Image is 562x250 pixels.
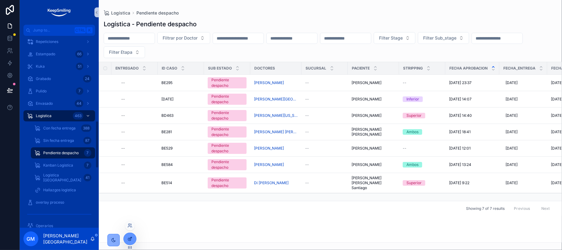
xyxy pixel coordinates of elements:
[254,113,298,118] a: [PERSON_NAME][US_STATE]
[305,146,344,151] a: --
[211,77,243,88] div: Pendiente despacho
[352,146,395,151] a: [PERSON_NAME]
[47,7,71,17] img: App logo
[23,220,95,231] a: Operarios
[403,180,442,186] a: Superior
[305,97,344,102] a: --
[23,49,95,60] a: Estampado66
[449,97,472,102] span: [DATE] 14:07
[121,113,125,118] div: --
[305,80,309,85] span: --
[33,28,72,33] span: Jump to...
[449,80,496,85] a: [DATE] 23:37
[36,64,45,69] span: Kuka
[406,180,422,186] div: Superior
[208,94,247,105] a: Pendiente despacho
[254,129,298,134] a: [PERSON_NAME] [PERSON_NAME]
[161,97,173,102] span: [DATE]
[254,80,284,85] a: [PERSON_NAME]
[449,129,471,134] span: [DATE] 18:41
[31,160,95,171] a: Kanban Logística7
[161,80,200,85] a: BE295
[503,78,543,88] a: [DATE]
[403,80,442,85] a: --
[211,177,243,189] div: Pendiente despacho
[449,146,471,151] span: [DATE] 12:01
[254,97,298,102] a: [PERSON_NAME][GEOGRAPHIC_DATA]
[84,149,91,157] div: 7
[305,113,344,118] a: --
[449,146,496,151] a: [DATE] 12:01
[403,162,442,167] a: Ambos
[305,180,344,185] a: --
[403,146,406,151] span: --
[31,123,95,134] a: Con fecha entrega388
[119,143,154,153] a: --
[83,75,91,83] div: 24
[449,113,472,118] span: [DATE] 14:40
[403,96,442,102] a: Inferior
[254,66,275,71] span: Doctores
[208,66,232,71] span: Sub Estado
[157,32,210,44] button: Select Button
[36,89,47,94] span: Pulido
[119,160,154,170] a: --
[23,197,95,208] a: overlay proceso
[208,143,247,154] a: Pendiente despacho
[352,97,381,102] span: [PERSON_NAME]
[43,150,79,155] span: Pendiente despacho
[43,173,81,183] span: Logística [GEOGRAPHIC_DATA]
[352,97,395,102] a: [PERSON_NAME]
[352,113,381,118] span: [PERSON_NAME]
[161,113,173,118] span: BD463
[87,28,92,33] span: K
[211,110,243,121] div: Pendiente despacho
[449,129,496,134] a: [DATE] 18:41
[208,159,247,170] a: Pendiente despacho
[121,180,125,185] div: --
[161,162,200,167] a: BE584
[161,180,172,185] span: BE514
[161,97,200,102] a: [DATE]
[211,126,243,138] div: Pendiente despacho
[163,35,198,41] span: Filtrar por Doctor
[423,35,456,41] span: Filter Sub_stage
[403,146,442,151] a: --
[449,180,469,185] span: [DATE] 9:22
[104,20,197,28] h1: Logística - Pendiente despacho
[23,73,95,84] a: Grabado24
[406,96,419,102] div: Inferior
[23,25,95,36] button: Jump to...CtrlK
[352,176,395,190] span: [PERSON_NAME] [PERSON_NAME] Santiago
[121,129,125,134] div: --
[403,129,442,135] a: Ambos
[211,159,243,170] div: Pendiente despacho
[254,146,298,151] a: [PERSON_NAME]
[161,129,172,134] span: BE281
[75,27,86,33] span: Ctrl
[305,113,309,118] span: --
[31,147,95,159] a: Pendiente despacho7
[254,80,298,85] a: [PERSON_NAME]
[254,146,284,151] span: [PERSON_NAME]
[352,127,395,137] span: [PERSON_NAME] [PERSON_NAME]
[119,127,154,137] a: --
[208,110,247,121] a: Pendiente despacho
[36,101,53,106] span: Envasado
[506,129,518,134] span: [DATE]
[31,135,95,146] a: Sin fecha entrega87
[305,162,344,167] a: --
[374,32,415,44] button: Select Button
[36,113,52,118] span: Logística
[254,162,298,167] a: [PERSON_NAME]
[254,180,289,185] span: Di [PERSON_NAME]
[23,98,95,109] a: Envasado44
[161,129,200,134] a: BE281
[115,66,139,71] span: Entregado
[121,146,125,151] div: --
